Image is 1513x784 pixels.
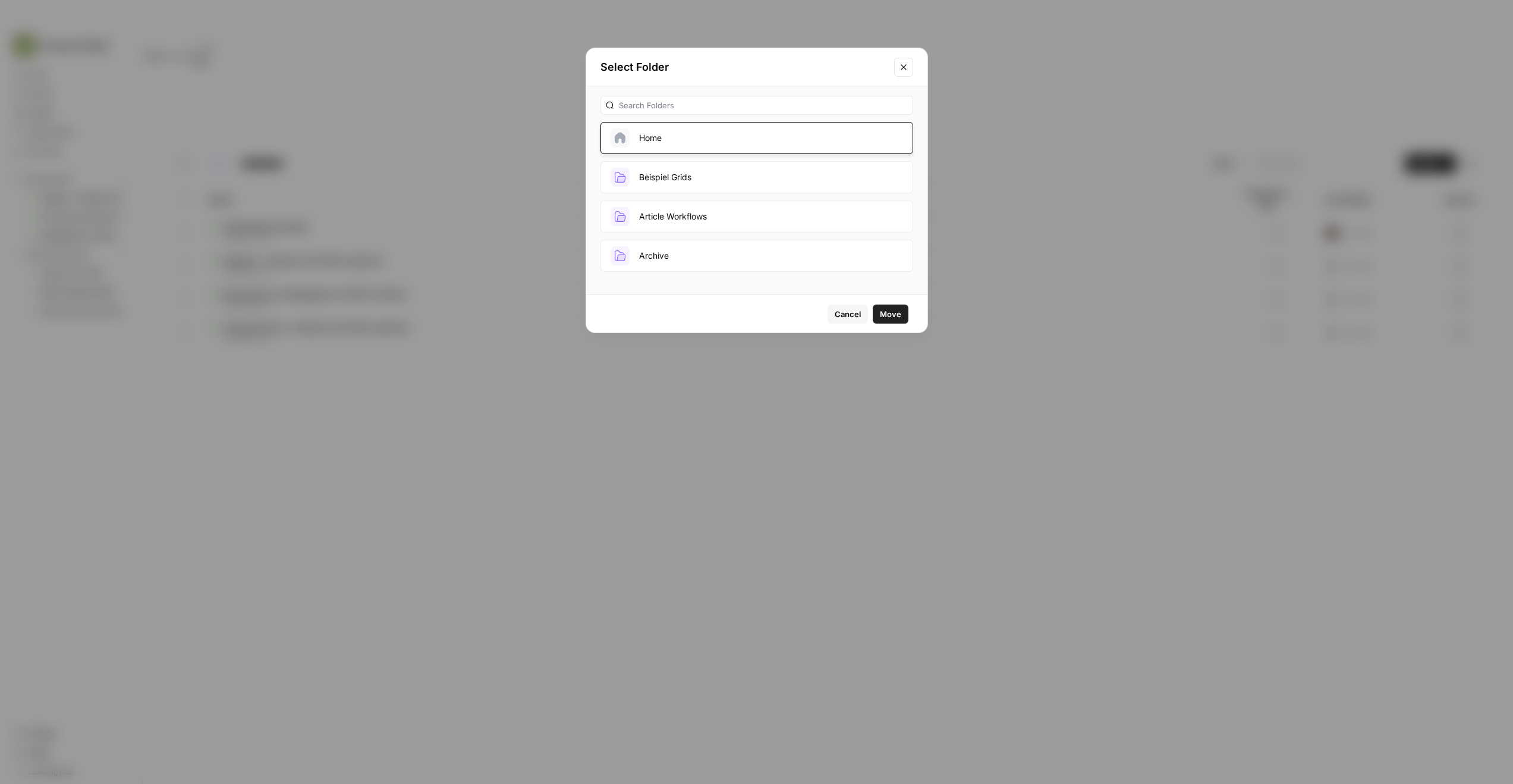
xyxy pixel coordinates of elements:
button: Cancel [828,305,868,324]
button: Beispiel Grids [600,161,913,193]
button: Close modal [894,58,913,77]
span: Cancel [835,308,861,320]
button: Archive [600,240,913,272]
h2: Select Folder [600,59,887,76]
span: Move [880,308,901,320]
input: Search Folders [619,99,908,111]
button: Article Workflows [600,200,913,233]
button: Home [600,122,913,154]
button: Move [873,305,908,324]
